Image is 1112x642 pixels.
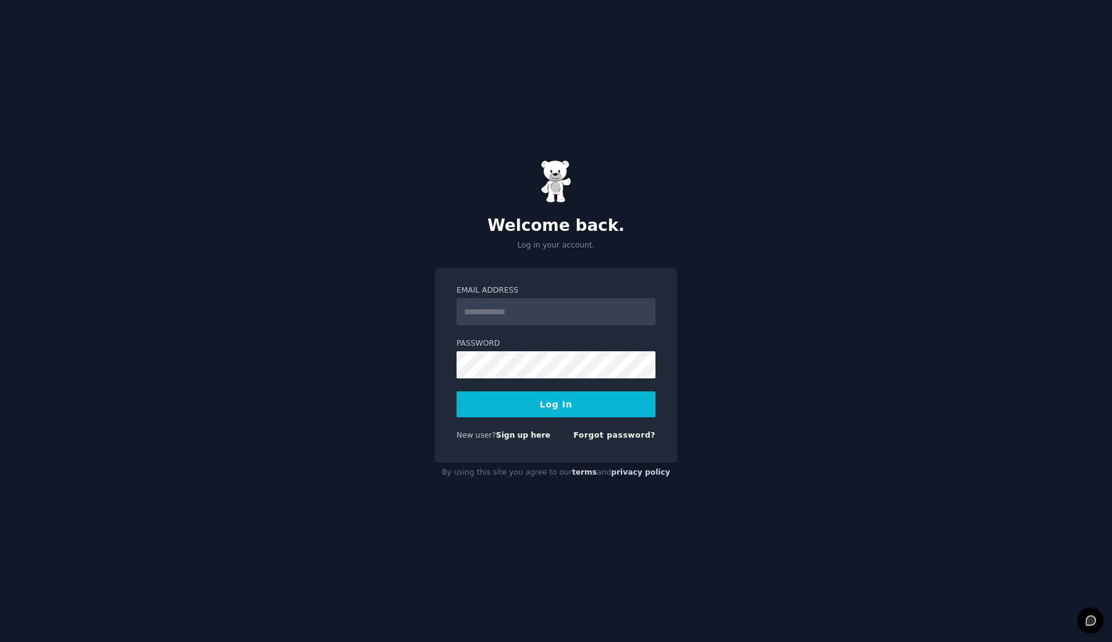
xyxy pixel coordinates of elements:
[435,216,677,236] h2: Welcome back.
[572,468,597,477] a: terms
[457,431,496,440] span: New user?
[496,431,550,440] a: Sign up here
[611,468,670,477] a: privacy policy
[457,338,655,349] label: Password
[457,285,655,296] label: Email Address
[573,431,655,440] a: Forgot password?
[541,160,571,203] img: Gummy Bear
[457,391,655,417] button: Log In
[435,240,677,251] p: Log in your account.
[435,463,677,483] div: By using this site you agree to our and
